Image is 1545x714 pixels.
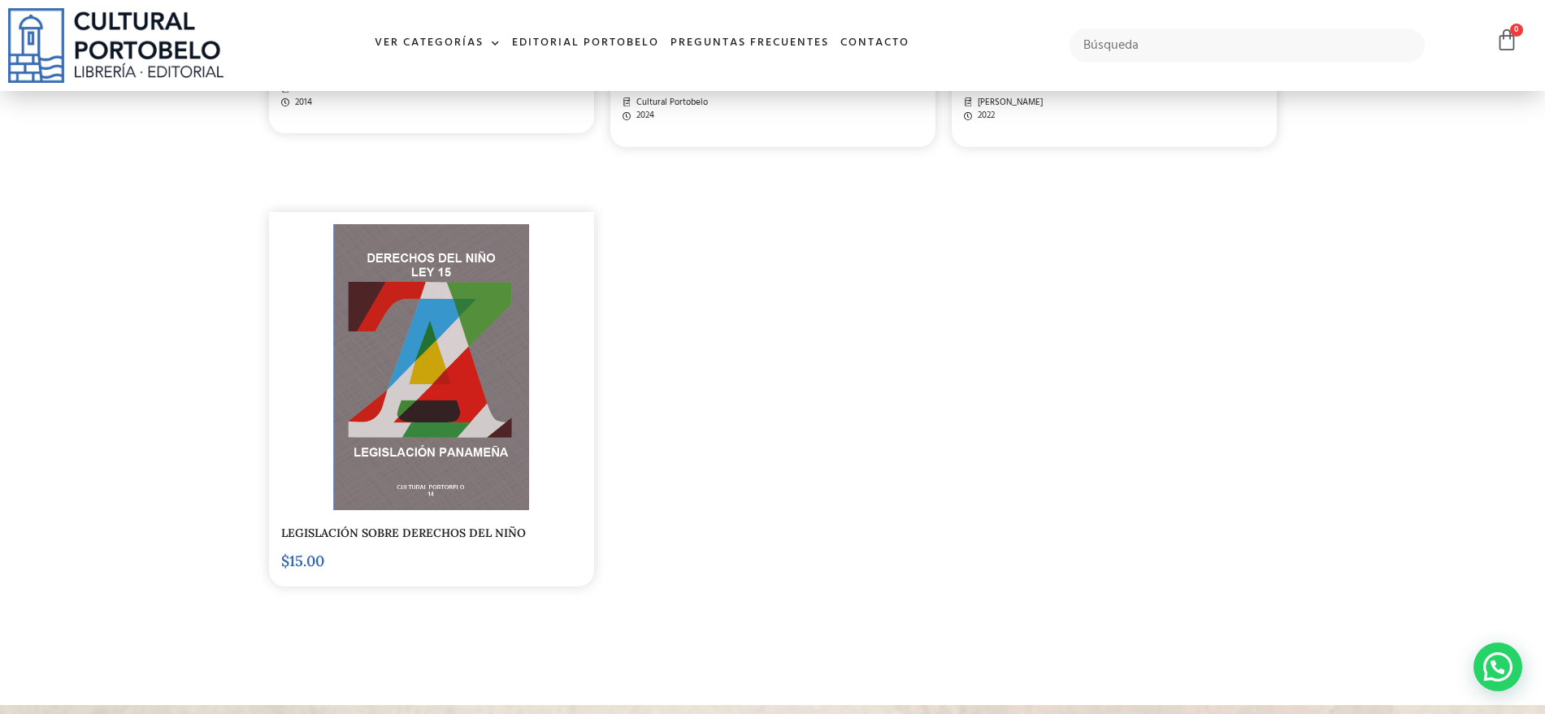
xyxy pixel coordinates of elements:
[281,526,526,540] a: LEGISLACIÓN SOBRE DERECHOS DEL NIÑO
[974,109,995,123] span: 2022
[632,109,654,123] span: 2024
[632,96,708,110] span: Cultural Portobelo
[1473,643,1522,691] div: Contactar por WhatsApp
[1070,28,1426,63] input: Búsqueda
[291,96,312,110] span: 2014
[665,26,835,61] a: Preguntas frecuentes
[281,552,289,570] span: $
[835,26,915,61] a: Contacto
[281,552,324,570] bdi: 15.00
[333,224,528,510] img: derecho-del-nino-ley-15.png
[506,26,665,61] a: Editorial Portobelo
[974,96,1043,110] span: [PERSON_NAME]
[1495,28,1518,52] a: 0
[369,26,506,61] a: Ver Categorías
[1510,24,1523,37] span: 0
